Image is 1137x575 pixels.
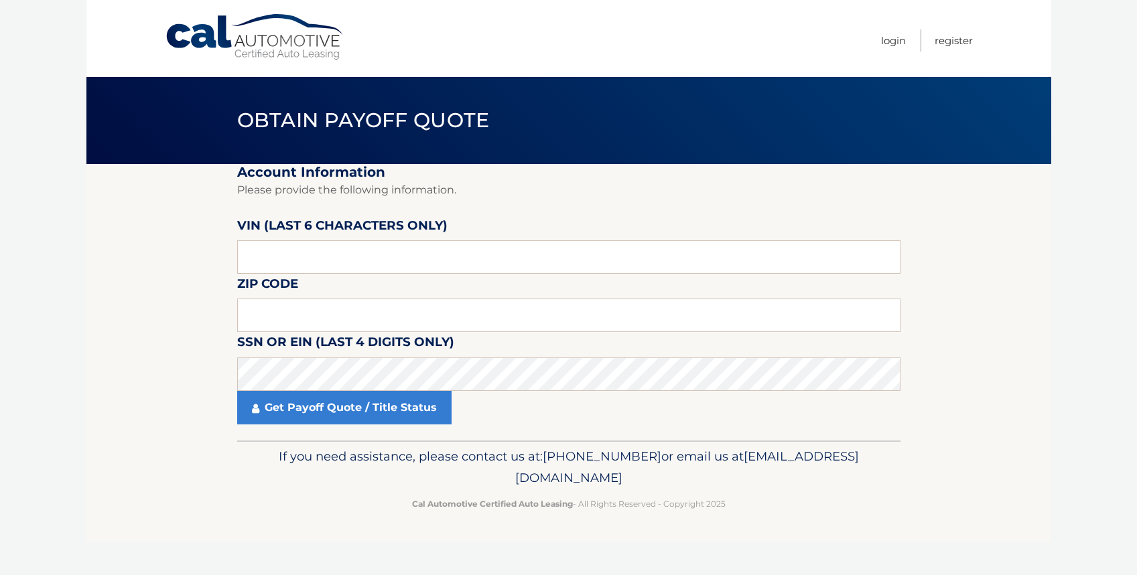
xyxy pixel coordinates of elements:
[237,332,454,357] label: SSN or EIN (last 4 digits only)
[165,13,346,61] a: Cal Automotive
[881,29,906,52] a: Login
[246,497,892,511] p: - All Rights Reserved - Copyright 2025
[543,448,661,464] span: [PHONE_NUMBER]
[412,499,573,509] strong: Cal Automotive Certified Auto Leasing
[237,216,448,240] label: VIN (last 6 characters only)
[935,29,973,52] a: Register
[237,164,900,181] h2: Account Information
[237,108,490,133] span: Obtain Payoff Quote
[237,181,900,199] p: Please provide the following information.
[246,446,892,489] p: If you need assistance, please contact us at: or email us at
[237,274,298,299] label: Zip Code
[237,391,452,424] a: Get Payoff Quote / Title Status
